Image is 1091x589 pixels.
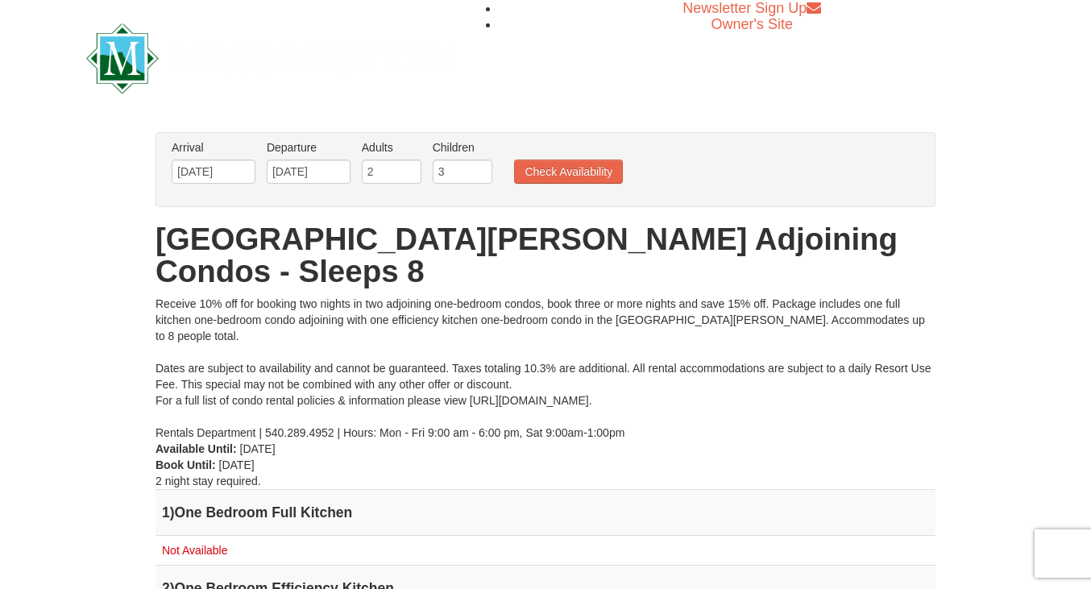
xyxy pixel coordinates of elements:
[240,442,276,455] span: [DATE]
[156,442,237,455] strong: Available Until:
[86,23,455,93] img: Massanutten Resort Logo
[172,139,255,156] label: Arrival
[433,139,492,156] label: Children
[162,504,929,521] h4: 1 One Bedroom Full Kitchen
[156,458,216,471] strong: Book Until:
[362,139,421,156] label: Adults
[162,544,227,557] span: Not Available
[514,160,623,184] button: Check Availability
[711,16,793,32] a: Owner's Site
[219,458,255,471] span: [DATE]
[156,475,261,487] span: 2 night stay required.
[156,223,935,288] h1: [GEOGRAPHIC_DATA][PERSON_NAME] Adjoining Condos - Sleeps 8
[156,296,935,441] div: Receive 10% off for booking two nights in two adjoining one-bedroom condos, book three or more ni...
[86,37,455,75] a: Massanutten Resort
[170,504,175,521] span: )
[267,139,351,156] label: Departure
